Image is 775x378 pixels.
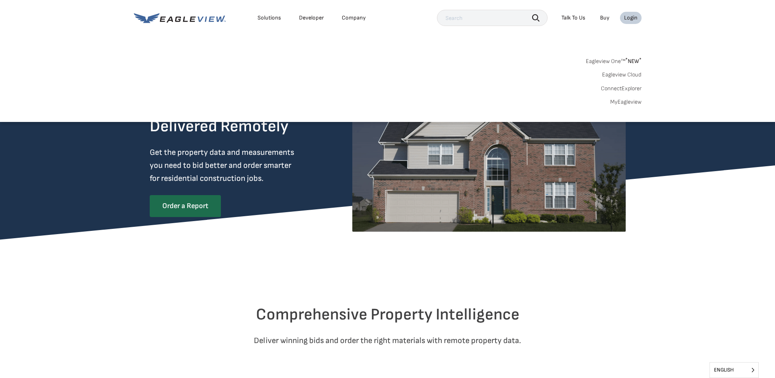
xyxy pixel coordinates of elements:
span: English [710,363,758,378]
h2: Comprehensive Property Intelligence [150,305,626,324]
div: Talk To Us [561,14,585,22]
a: Order a Report [150,195,221,217]
a: ConnectExplorer [601,85,642,92]
div: Company [342,14,366,22]
p: Get the property data and measurements you need to bid better and order smarter for residential c... [150,146,328,185]
span: NEW [625,58,642,65]
a: Developer [299,14,324,22]
div: Login [624,14,637,22]
aside: Language selected: English [710,362,759,378]
a: Eagleview One™*NEW* [586,55,642,65]
div: Solutions [258,14,281,22]
a: Buy [600,14,609,22]
input: Search [437,10,548,26]
a: MyEagleview [610,98,642,106]
a: Eagleview Cloud [602,71,642,78]
p: Deliver winning bids and order the right materials with remote property data. [150,334,626,347]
